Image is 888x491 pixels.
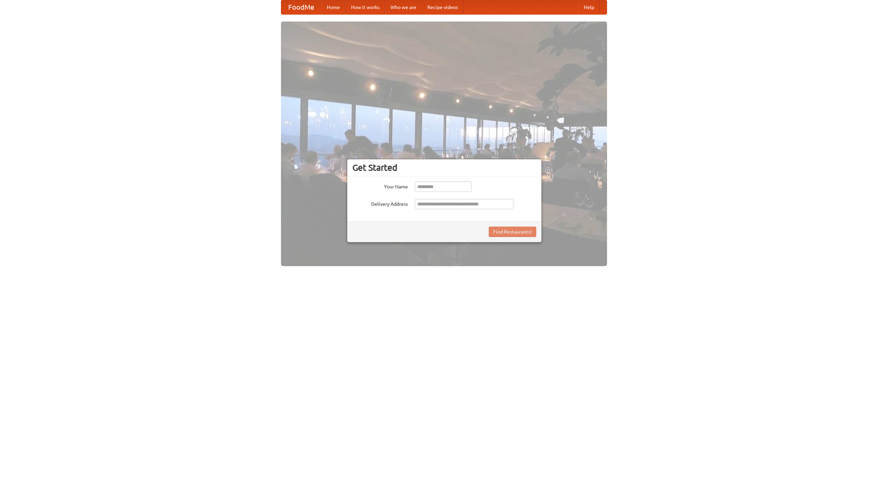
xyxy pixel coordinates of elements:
a: How it works [345,0,385,14]
label: Your Name [352,181,408,190]
a: Help [578,0,600,14]
a: Recipe videos [422,0,463,14]
a: Who we are [385,0,422,14]
a: Home [321,0,345,14]
a: FoodMe [281,0,321,14]
button: Find Restaurants! [489,227,536,237]
h3: Get Started [352,162,536,173]
label: Delivery Address [352,199,408,208]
